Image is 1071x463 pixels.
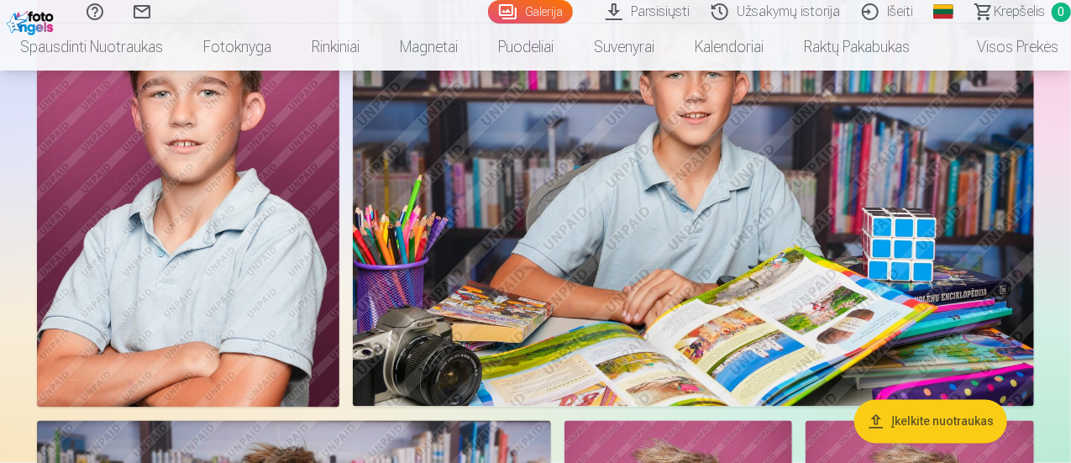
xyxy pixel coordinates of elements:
a: Fotoknyga [183,24,291,71]
span: Krepšelis [994,2,1045,22]
span: 0 [1052,3,1071,22]
a: Puodeliai [478,24,574,71]
a: Magnetai [380,24,478,71]
img: /fa1 [7,7,58,35]
a: Raktų pakabukas [784,24,930,71]
a: Suvenyrai [574,24,675,71]
button: Įkelkite nuotraukas [854,399,1007,443]
a: Kalendoriai [675,24,784,71]
a: Rinkiniai [291,24,380,71]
